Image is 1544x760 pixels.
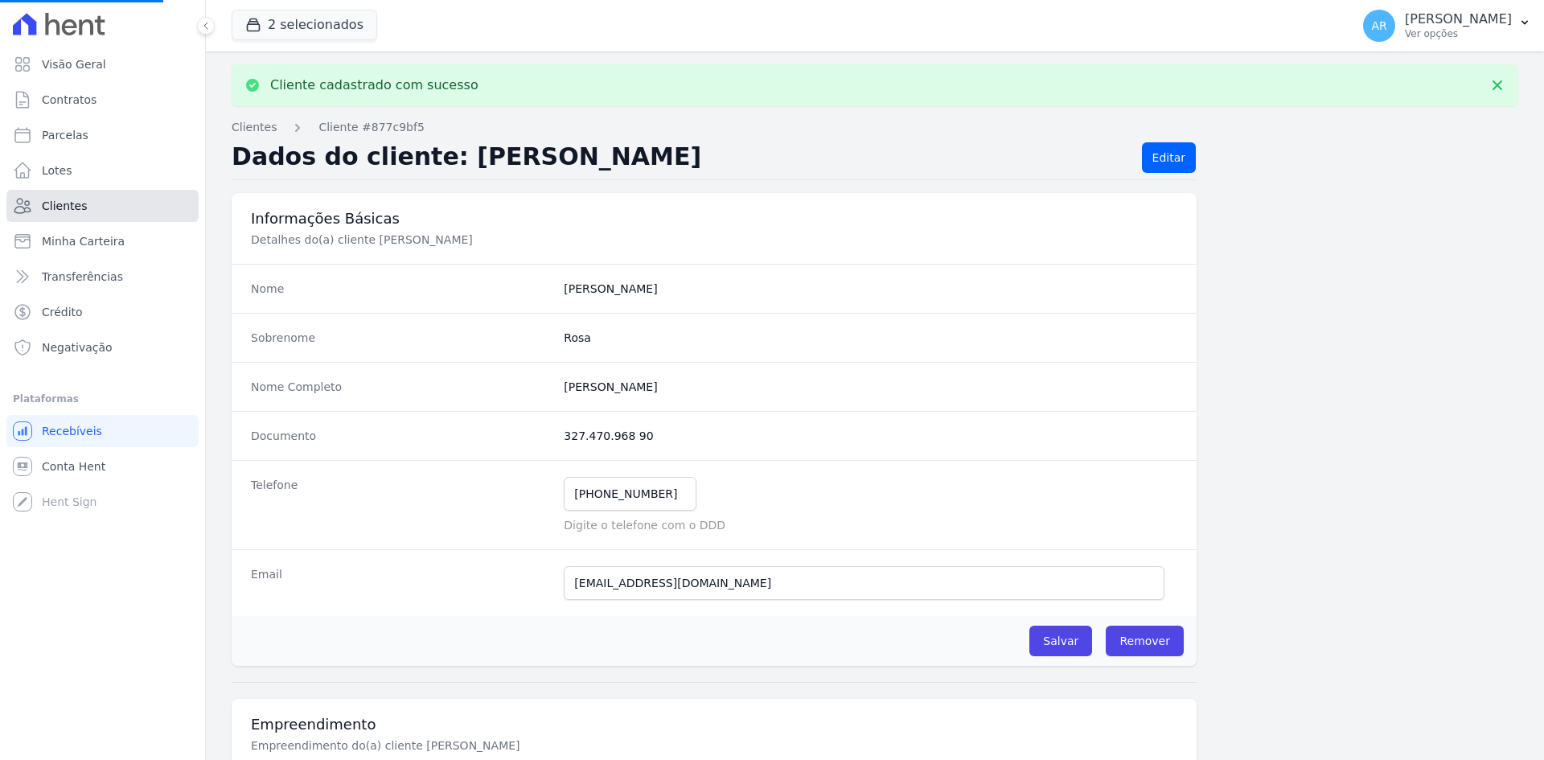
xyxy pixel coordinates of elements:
dd: 327.470.968 90 [564,428,1177,444]
a: Visão Geral [6,48,199,80]
a: Conta Hent [6,450,199,483]
dd: [PERSON_NAME] [564,379,1177,395]
div: Plataformas [13,389,192,409]
dt: Nome [251,281,551,297]
a: Lotes [6,154,199,187]
button: 2 selecionados [232,10,377,40]
dt: Telefone [251,477,551,533]
dt: Email [251,566,551,600]
a: Transferências [6,261,199,293]
dt: Documento [251,428,551,444]
span: Lotes [42,162,72,179]
a: Minha Carteira [6,225,199,257]
a: Negativação [6,331,199,364]
dd: [PERSON_NAME] [564,281,1177,297]
span: Parcelas [42,127,88,143]
span: Minha Carteira [42,233,125,249]
a: Crédito [6,296,199,328]
p: Detalhes do(a) cliente [PERSON_NAME] [251,232,791,248]
dd: Rosa [564,330,1177,346]
dt: Nome Completo [251,379,551,395]
dt: Sobrenome [251,330,551,346]
span: Contratos [42,92,96,108]
span: Clientes [42,198,87,214]
span: Crédito [42,304,83,320]
a: Editar [1142,142,1196,173]
span: Conta Hent [42,458,105,474]
a: Parcelas [6,119,199,151]
a: Clientes [232,119,277,136]
span: Visão Geral [42,56,106,72]
a: Clientes [6,190,199,222]
nav: Breadcrumb [232,119,1518,136]
input: Salvar [1029,626,1092,656]
h2: Dados do cliente: [PERSON_NAME] [232,142,1129,173]
a: Recebíveis [6,415,199,447]
h3: Informações Básicas [251,209,1177,228]
h3: Empreendimento [251,715,1177,734]
a: Remover [1106,626,1184,656]
p: [PERSON_NAME] [1405,11,1512,27]
a: Cliente #877c9bf5 [318,119,424,136]
span: AR [1371,20,1386,31]
span: Negativação [42,339,113,355]
span: Recebíveis [42,423,102,439]
span: Transferências [42,269,123,285]
p: Digite o telefone com o DDD [564,517,1177,533]
a: Contratos [6,84,199,116]
button: AR [PERSON_NAME] Ver opções [1350,3,1544,48]
p: Cliente cadastrado com sucesso [270,77,478,93]
p: Empreendimento do(a) cliente [PERSON_NAME] [251,737,791,754]
p: Ver opções [1405,27,1512,40]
